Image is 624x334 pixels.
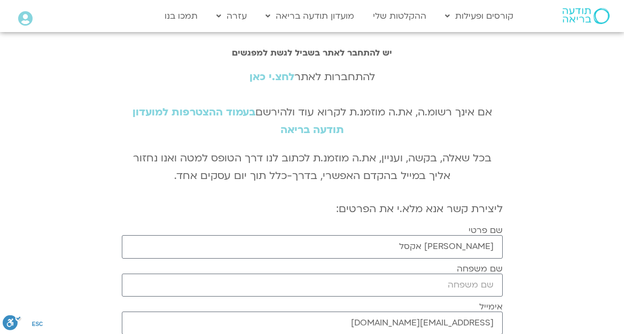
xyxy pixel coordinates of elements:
label: שם פרטי [469,226,503,235]
p: בכל שאלה, בקשה, ועניין, את.ה מוזמנ.ת לכתוב לנו דרך הטופס למטה ואנו נחזור אליך במייל בהקדם האפשרי,... [122,150,503,185]
label: שם משפחה [457,264,503,274]
a: תמכו בנו [159,6,203,26]
label: אימייל [479,302,503,312]
h2: יש להתחבר לאתר בשביל לגשת למפגשים [122,48,503,58]
a: קורסים ופעילות [440,6,519,26]
a: עזרה [211,6,252,26]
img: תודעה בריאה [563,8,610,24]
a: לחצ.י כאן [249,70,294,84]
a: בעמוד ההצטרפות למועדון תודעה בריאה [132,105,344,137]
h2: ליצירת קשר אנא מלא.י את הפרטים: [122,203,503,215]
input: שם פרטי [122,235,503,258]
input: שם משפחה [122,274,503,297]
a: ההקלטות שלי [368,6,432,26]
a: מועדון תודעה בריאה [260,6,360,26]
div: להתחברות לאתר אם אינך רשומ.ה, את.ה מוזמנ.ת לקרוא עוד ולהירשם [122,68,503,139]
